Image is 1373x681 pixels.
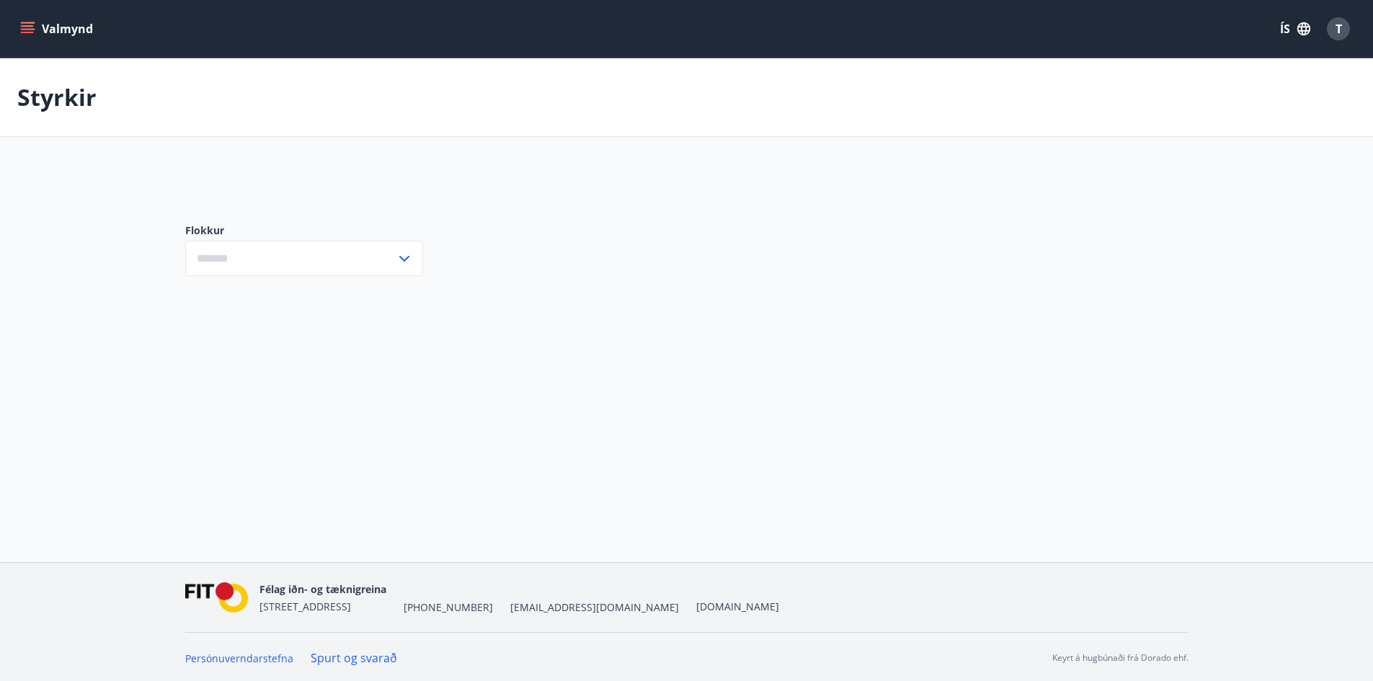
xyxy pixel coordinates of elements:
[1336,21,1342,37] span: T
[696,600,779,613] a: [DOMAIN_NAME]
[185,223,423,238] label: Flokkur
[17,16,99,42] button: menu
[259,582,386,596] span: Félag iðn- og tæknigreina
[259,600,351,613] span: [STREET_ADDRESS]
[1321,12,1356,46] button: T
[1272,16,1318,42] button: ÍS
[185,582,249,613] img: FPQVkF9lTnNbbaRSFyT17YYeljoOGk5m51IhT0bO.png
[404,600,493,615] span: [PHONE_NUMBER]
[510,600,679,615] span: [EMAIL_ADDRESS][DOMAIN_NAME]
[185,651,293,665] a: Persónuverndarstefna
[17,81,97,113] p: Styrkir
[1052,651,1188,664] p: Keyrt á hugbúnaði frá Dorado ehf.
[311,650,397,666] a: Spurt og svarað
